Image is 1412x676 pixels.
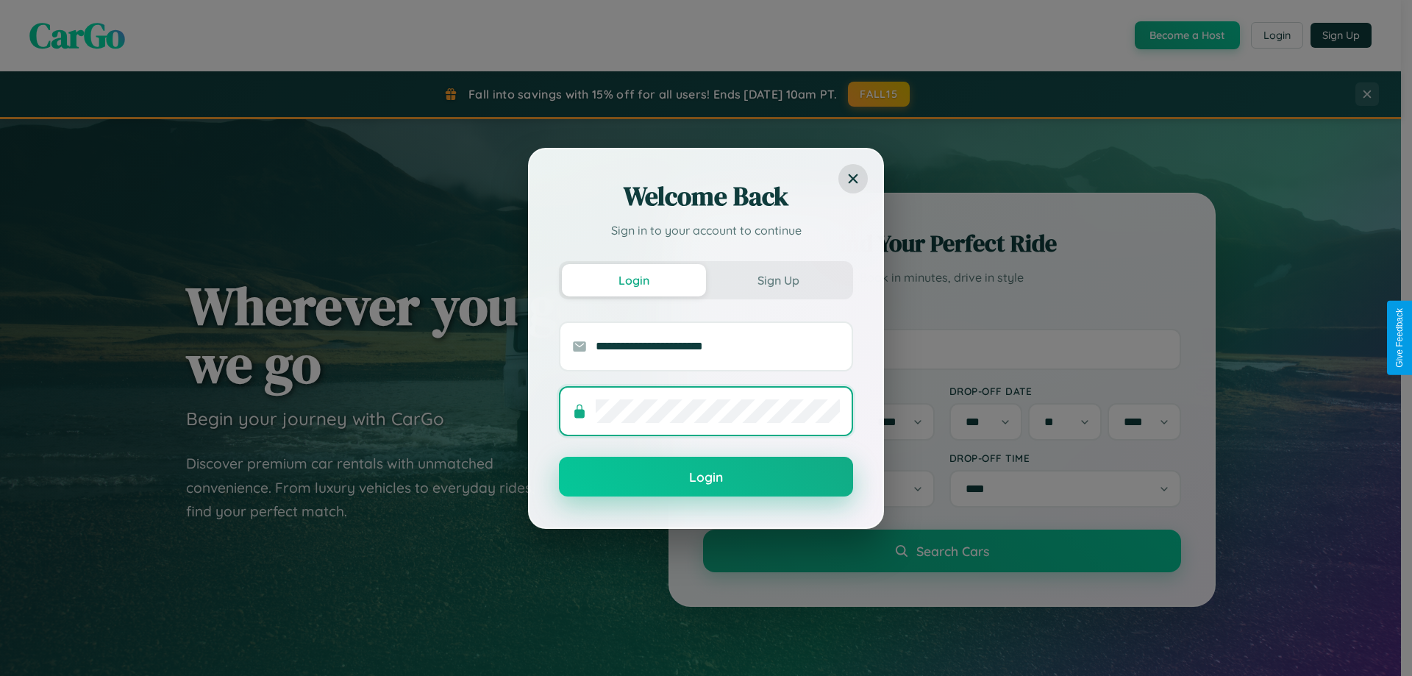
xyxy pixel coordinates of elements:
button: Login [562,264,706,296]
h2: Welcome Back [559,179,853,214]
div: Give Feedback [1394,308,1405,368]
p: Sign in to your account to continue [559,221,853,239]
button: Sign Up [706,264,850,296]
button: Login [559,457,853,497]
